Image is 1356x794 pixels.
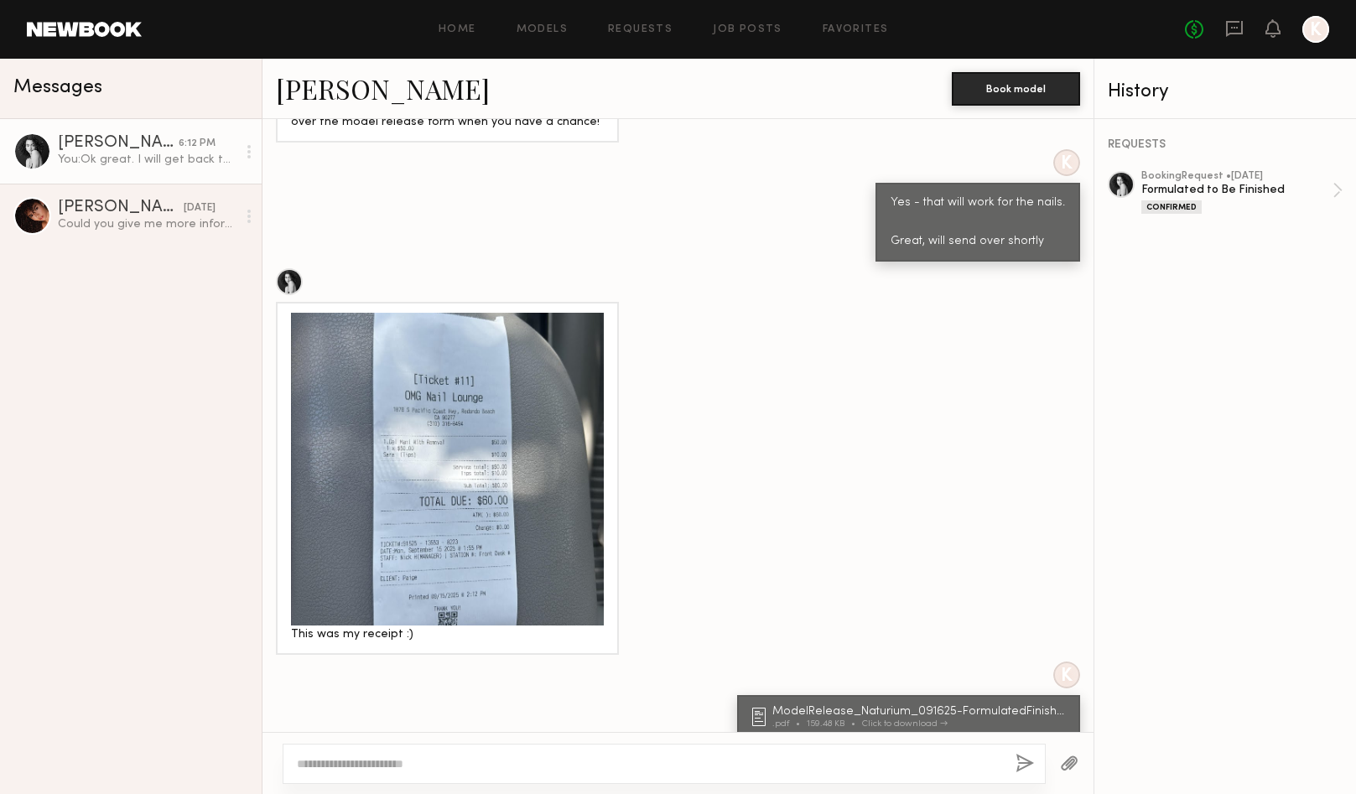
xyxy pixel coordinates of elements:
[291,625,604,645] div: This was my receipt :)
[13,78,102,97] span: Messages
[1141,171,1333,182] div: booking Request • [DATE]
[439,24,476,35] a: Home
[713,24,782,35] a: Job Posts
[608,24,673,35] a: Requests
[58,135,179,152] div: [PERSON_NAME]
[1141,182,1333,198] div: Formulated to Be Finished
[952,80,1080,95] a: Book model
[807,719,862,729] div: 159.48 KB
[1108,82,1343,101] div: History
[58,152,236,168] div: You: Ok great. I will get back to you. Yes! I'll send now
[1302,16,1329,43] a: K
[517,24,568,35] a: Models
[772,706,1070,718] div: ModelRelease_Naturium_091625-FormulatedFinished
[184,200,216,216] div: [DATE]
[276,70,490,106] a: [PERSON_NAME]
[823,24,889,35] a: Favorites
[1141,171,1343,214] a: bookingRequest •[DATE]Formulated to Be FinishedConfirmed
[179,136,216,152] div: 6:12 PM
[862,719,948,729] div: Click to download
[1108,139,1343,151] div: REQUESTS
[58,216,236,232] div: Could you give me more information about the work? Location, rate, what will the mood be like? Wi...
[58,200,184,216] div: [PERSON_NAME]
[952,72,1080,106] button: Book model
[1141,200,1202,214] div: Confirmed
[772,719,807,729] div: .pdf
[752,706,1070,729] a: ModelRelease_Naturium_091625-FormulatedFinished.pdf159.48 KBClick to download
[891,194,1065,252] div: Yes - that will work for the nails. Great, will send over shortly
